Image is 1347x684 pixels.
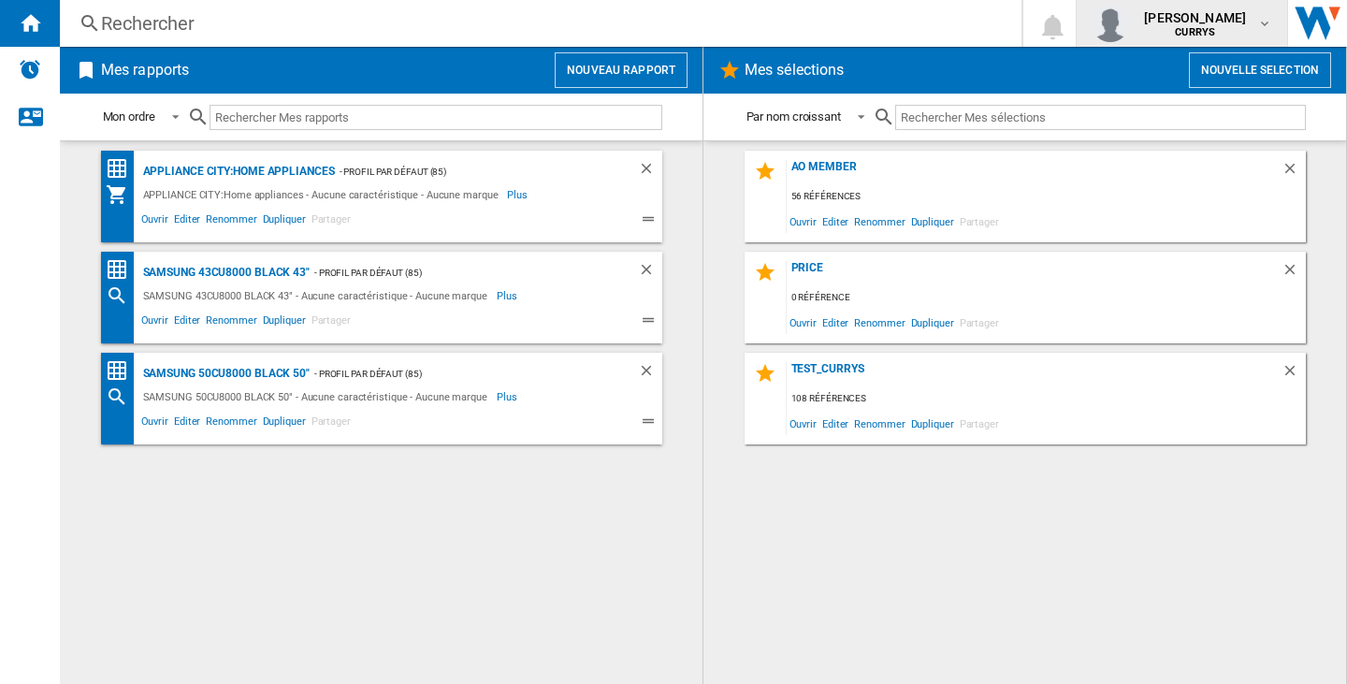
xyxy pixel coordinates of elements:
[787,310,819,335] span: Ouvrir
[106,386,138,408] div: Recherche
[1282,362,1306,387] div: Supprimer
[507,183,530,206] span: Plus
[309,413,354,435] span: Partager
[203,413,259,435] span: Renommer
[787,286,1306,310] div: 0 référence
[210,105,662,130] input: Rechercher Mes rapports
[638,160,662,183] div: Supprimer
[138,160,335,183] div: APPLIANCE CITY:Home appliances
[335,160,601,183] div: - Profil par défaut (85)
[787,411,819,436] span: Ouvrir
[103,109,155,124] div: Mon ordre
[260,312,309,334] span: Dupliquer
[787,261,1282,286] div: price
[746,109,841,124] div: Par nom croissant
[138,261,310,284] div: SAMSUNG 43CU8000 BLACK 43"
[171,413,203,435] span: Editer
[138,211,171,233] span: Ouvrir
[310,261,601,284] div: - Profil par défaut (85)
[106,258,138,282] div: Matrice des prix
[957,310,1002,335] span: Partager
[1175,26,1215,38] b: CURRYS
[106,183,138,206] div: Mon assortiment
[138,413,171,435] span: Ouvrir
[171,312,203,334] span: Editer
[309,211,354,233] span: Partager
[138,386,497,408] div: SAMSUNG 50CU8000 BLACK 50" - Aucune caractéristique - Aucune marque
[895,105,1306,130] input: Rechercher Mes sélections
[106,157,138,181] div: Matrice des prix
[638,362,662,386] div: Supprimer
[497,386,520,408] span: Plus
[260,211,309,233] span: Dupliquer
[787,160,1282,185] div: ao member
[819,310,851,335] span: Editer
[260,413,309,435] span: Dupliquer
[908,209,957,234] span: Dupliquer
[1189,52,1331,88] button: Nouvelle selection
[309,312,354,334] span: Partager
[851,310,907,335] span: Renommer
[787,387,1306,411] div: 108 références
[203,312,259,334] span: Renommer
[851,209,907,234] span: Renommer
[1282,160,1306,185] div: Supprimer
[638,261,662,284] div: Supprimer
[819,411,851,436] span: Editer
[138,362,310,386] div: SAMSUNG 50CU8000 BLACK 50"
[851,411,907,436] span: Renommer
[787,185,1306,209] div: 56 références
[957,209,1002,234] span: Partager
[1282,261,1306,286] div: Supprimer
[1092,5,1129,42] img: profile.jpg
[908,411,957,436] span: Dupliquer
[555,52,688,88] button: Nouveau rapport
[106,284,138,307] div: Recherche
[171,211,203,233] span: Editer
[957,411,1002,436] span: Partager
[138,284,497,307] div: SAMSUNG 43CU8000 BLACK 43" - Aucune caractéristique - Aucune marque
[101,10,973,36] div: Rechercher
[19,58,41,80] img: alerts-logo.svg
[138,312,171,334] span: Ouvrir
[497,284,520,307] span: Plus
[203,211,259,233] span: Renommer
[908,310,957,335] span: Dupliquer
[97,52,193,88] h2: Mes rapports
[106,359,138,383] div: Matrice des prix
[138,183,508,206] div: APPLIANCE CITY:Home appliances - Aucune caractéristique - Aucune marque
[741,52,847,88] h2: Mes sélections
[787,209,819,234] span: Ouvrir
[1144,8,1246,27] span: [PERSON_NAME]
[310,362,601,386] div: - Profil par défaut (85)
[787,362,1282,387] div: test_currys
[819,209,851,234] span: Editer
